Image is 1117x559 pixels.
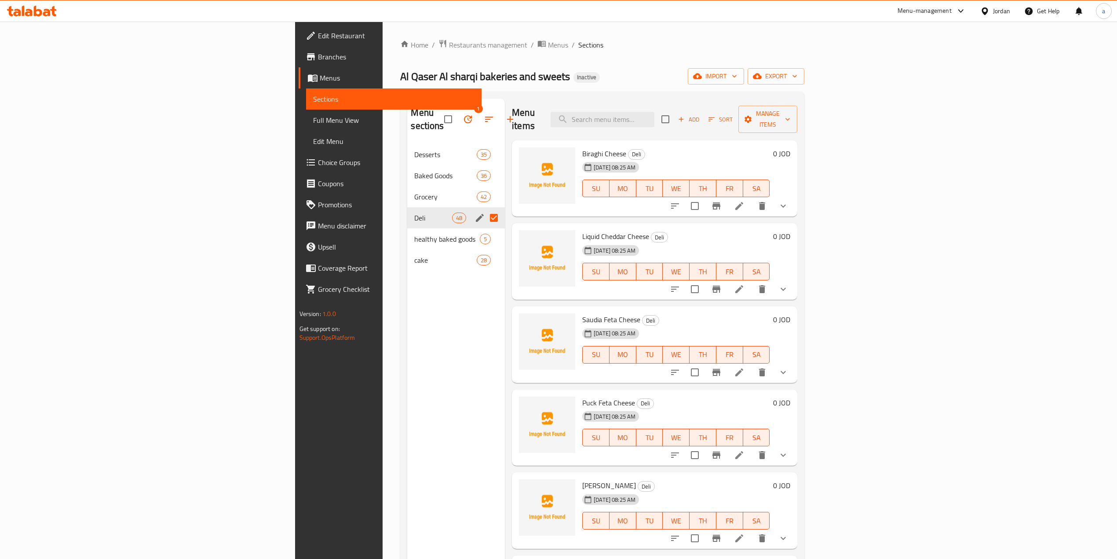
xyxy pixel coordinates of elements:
[773,230,790,243] h6: 0 JOD
[745,108,790,130] span: Manage items
[480,235,490,243] span: 5
[519,479,575,536] img: Magdala Cheese
[734,284,745,294] a: Edit menu item
[664,195,686,217] button: sort-choices
[512,106,540,132] h2: Menu items
[734,367,745,378] a: Edit menu item
[693,182,713,195] span: TH
[720,182,740,195] span: FR
[778,367,788,378] svg: Show Choices
[582,230,649,243] span: Liquid Cheddar Cheese
[610,263,636,280] button: MO
[582,313,640,326] span: Saudia Feta Cheese
[318,242,475,252] span: Upsell
[414,234,480,244] span: healthy baked goods
[706,195,727,217] button: Branch-specific-item
[773,528,794,549] button: show more
[656,110,675,129] span: Select section
[610,180,636,197] button: MO
[299,332,355,343] a: Support.OpsPlatform
[582,429,610,446] button: SU
[690,429,716,446] button: TH
[747,182,767,195] span: SA
[590,496,639,504] span: [DATE] 08:25 AM
[663,429,690,446] button: WE
[407,207,505,228] div: Deli48edit
[452,213,466,223] div: items
[752,528,773,549] button: delete
[613,431,633,444] span: MO
[743,429,770,446] button: SA
[299,152,482,173] a: Choice Groups
[590,329,639,338] span: [DATE] 08:25 AM
[664,279,686,300] button: sort-choices
[773,479,790,492] h6: 0 JOD
[743,346,770,364] button: SA
[313,94,475,104] span: Sections
[664,445,686,466] button: sort-choices
[773,445,794,466] button: show more
[610,346,636,364] button: MO
[400,39,804,51] nav: breadcrumb
[640,431,660,444] span: TU
[663,263,690,280] button: WE
[582,147,626,160] span: Biraghi Cheese
[438,39,527,51] a: Restaurants management
[477,149,491,160] div: items
[474,104,483,113] span: 1
[778,533,788,544] svg: Show Choices
[318,157,475,168] span: Choice Groups
[519,397,575,453] img: Puck Feta Cheese
[613,265,633,278] span: MO
[414,213,452,223] span: Deli
[693,431,713,444] span: TH
[531,40,534,50] li: /
[706,113,735,126] button: Sort
[755,71,797,82] span: export
[663,180,690,197] button: WE
[636,429,663,446] button: TU
[688,68,744,85] button: import
[299,257,482,279] a: Coverage Report
[716,180,743,197] button: FR
[414,170,476,181] span: Baked Goods
[640,348,660,361] span: TU
[637,398,653,408] span: Deli
[299,46,482,67] a: Branches
[663,346,690,364] button: WE
[638,482,654,492] span: Deli
[752,362,773,383] button: delete
[407,144,505,165] div: Desserts35
[573,72,600,83] div: Inactive
[477,170,491,181] div: items
[690,180,716,197] button: TH
[439,110,457,129] span: Select all sections
[686,529,704,548] span: Select to update
[318,199,475,210] span: Promotions
[477,193,490,201] span: 42
[480,234,491,244] div: items
[582,346,610,364] button: SU
[690,512,716,530] button: TH
[299,25,482,46] a: Edit Restaurant
[747,348,767,361] span: SA
[773,313,790,326] h6: 0 JOD
[664,362,686,383] button: sort-choices
[318,51,475,62] span: Branches
[743,263,770,280] button: SA
[666,515,686,527] span: WE
[773,397,790,409] h6: 0 JOD
[693,515,713,527] span: TH
[610,512,636,530] button: MO
[752,445,773,466] button: delete
[586,348,606,361] span: SU
[449,40,527,50] span: Restaurants management
[457,109,478,130] span: Bulk update
[693,348,713,361] span: TH
[664,528,686,549] button: sort-choices
[478,109,500,130] span: Sort sections
[778,450,788,460] svg: Show Choices
[590,163,639,172] span: [DATE] 08:25 AM
[720,265,740,278] span: FR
